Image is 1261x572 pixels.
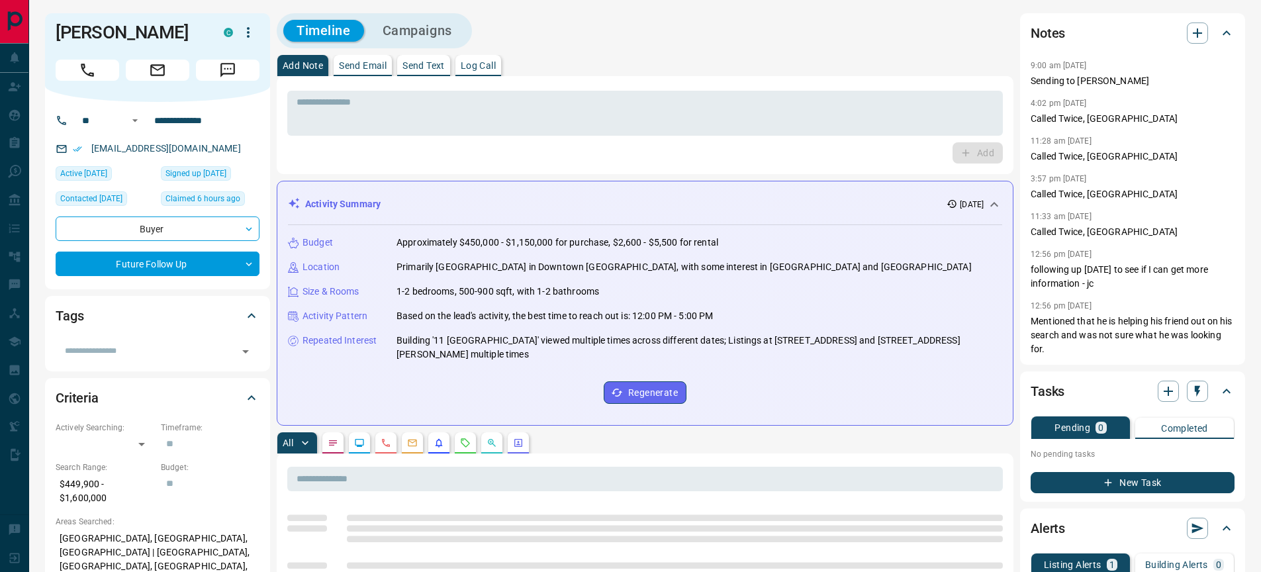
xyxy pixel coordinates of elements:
h1: [PERSON_NAME] [56,22,204,43]
svg: Calls [381,438,391,448]
div: Future Follow Up [56,252,259,276]
button: Open [127,113,143,128]
p: Location [303,260,340,274]
p: No pending tasks [1031,444,1235,464]
p: Approximately $450,000 - $1,150,000 for purchase, $2,600 - $5,500 for rental [397,236,718,250]
p: Timeframe: [161,422,259,434]
p: Send Email [339,61,387,70]
span: Contacted [DATE] [60,192,122,205]
p: Pending [1054,423,1090,432]
h2: Tags [56,305,83,326]
button: Timeline [283,20,364,42]
div: Buyer [56,216,259,241]
p: 12:56 pm [DATE] [1031,250,1092,259]
span: Email [126,60,189,81]
svg: Emails [407,438,418,448]
svg: Agent Actions [513,438,524,448]
svg: Listing Alerts [434,438,444,448]
div: Tags [56,300,259,332]
div: Wed Oct 15 2025 [161,191,259,210]
span: Message [196,60,259,81]
div: Notes [1031,17,1235,49]
p: All [283,438,293,448]
p: Activity Summary [305,197,381,211]
p: 1-2 bedrooms, 500-900 sqft, with 1-2 bathrooms [397,285,599,299]
p: Areas Searched: [56,516,259,528]
svg: Email Verified [73,144,82,154]
p: 0 [1216,560,1221,569]
p: 12:56 pm [DATE] [1031,301,1092,310]
p: Budget [303,236,333,250]
p: Log Call [461,61,496,70]
p: Budget: [161,461,259,473]
h2: Alerts [1031,518,1065,539]
p: $449,900 - $1,600,000 [56,473,154,509]
h2: Tasks [1031,381,1064,402]
h2: Notes [1031,23,1065,44]
svg: Notes [328,438,338,448]
div: Wed Oct 01 2025 [56,166,154,185]
p: 11:28 am [DATE] [1031,136,1092,146]
p: Size & Rooms [303,285,359,299]
p: Called Twice, [GEOGRAPHIC_DATA] [1031,150,1235,164]
a: [EMAIL_ADDRESS][DOMAIN_NAME] [91,143,241,154]
div: Activity Summary[DATE] [288,192,1002,216]
svg: Opportunities [487,438,497,448]
div: Tasks [1031,375,1235,407]
p: 1 [1109,560,1115,569]
p: Primarily [GEOGRAPHIC_DATA] in Downtown [GEOGRAPHIC_DATA], with some interest in [GEOGRAPHIC_DATA... [397,260,972,274]
p: Search Range: [56,461,154,473]
p: Building Alerts [1145,560,1208,569]
p: 0 [1098,423,1103,432]
p: 11:33 am [DATE] [1031,212,1092,221]
p: Add Note [283,61,323,70]
button: New Task [1031,472,1235,493]
p: Repeated Interest [303,334,377,348]
div: Criteria [56,382,259,414]
span: Call [56,60,119,81]
h2: Criteria [56,387,99,408]
p: Sending to [PERSON_NAME] [1031,74,1235,88]
p: Activity Pattern [303,309,367,323]
svg: Requests [460,438,471,448]
p: 3:57 pm [DATE] [1031,174,1087,183]
span: Active [DATE] [60,167,107,180]
button: Campaigns [369,20,465,42]
p: [DATE] [960,199,984,211]
p: Called Twice, [GEOGRAPHIC_DATA] [1031,112,1235,126]
p: Building '11 [GEOGRAPHIC_DATA]' viewed multiple times across different dates; Listings at [STREET... [397,334,1002,361]
span: Claimed 6 hours ago [165,192,240,205]
p: Completed [1161,424,1208,433]
button: Regenerate [604,381,686,404]
div: condos.ca [224,28,233,37]
div: Wed May 21 2025 [56,191,154,210]
p: Called Twice, [GEOGRAPHIC_DATA] [1031,225,1235,239]
p: Send Text [402,61,445,70]
p: Actively Searching: [56,422,154,434]
p: 4:02 pm [DATE] [1031,99,1087,108]
p: 9:00 am [DATE] [1031,61,1087,70]
div: Alerts [1031,512,1235,544]
div: Wed May 21 2025 [161,166,259,185]
svg: Lead Browsing Activity [354,438,365,448]
span: Signed up [DATE] [165,167,226,180]
p: Listing Alerts [1044,560,1101,569]
p: following up [DATE] to see if I can get more information - jc [1031,263,1235,291]
p: Called Twice, [GEOGRAPHIC_DATA] [1031,187,1235,201]
p: Based on the lead's activity, the best time to reach out is: 12:00 PM - 5:00 PM [397,309,713,323]
p: Mentioned that he is helping his friend out on his search and was not sure what he was looking for. [1031,314,1235,356]
button: Open [236,342,255,361]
